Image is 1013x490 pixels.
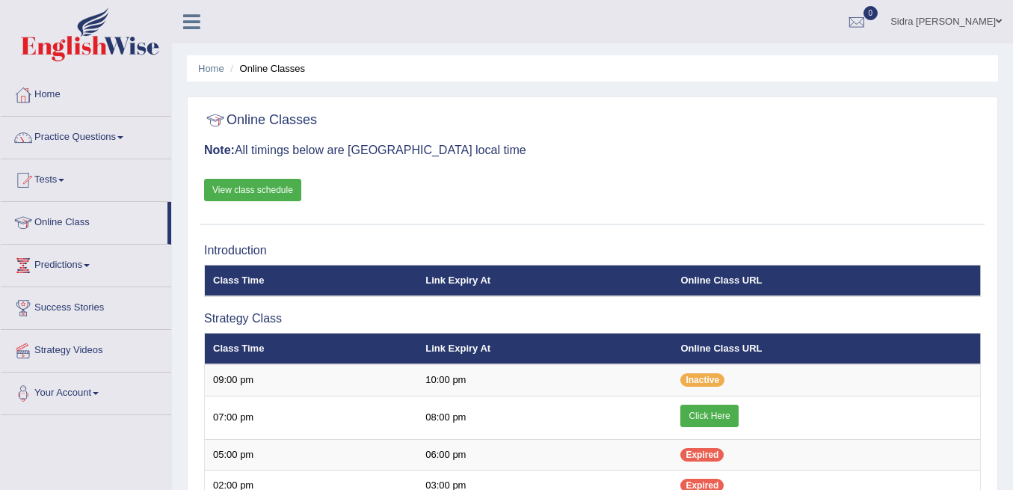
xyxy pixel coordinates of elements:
th: Online Class URL [672,333,980,364]
td: 08:00 pm [417,396,672,439]
a: Practice Questions [1,117,171,154]
a: Predictions [1,245,171,282]
span: Inactive [680,373,724,387]
th: Link Expiry At [417,265,672,296]
a: Click Here [680,405,738,427]
a: Home [1,74,171,111]
h2: Online Classes [204,109,317,132]
a: View class schedule [204,179,301,201]
b: Note: [204,144,235,156]
a: Success Stories [1,287,171,325]
td: 05:00 pm [205,439,418,471]
span: 0 [863,6,878,20]
a: Online Class [1,202,167,239]
li: Online Classes [227,61,305,76]
th: Online Class URL [672,265,980,296]
th: Class Time [205,265,418,296]
td: 10:00 pm [417,364,672,396]
h3: All timings below are [GEOGRAPHIC_DATA] local time [204,144,981,157]
a: Home [198,63,224,74]
td: 07:00 pm [205,396,418,439]
h3: Strategy Class [204,312,981,325]
th: Class Time [205,333,418,364]
a: Tests [1,159,171,197]
td: 06:00 pm [417,439,672,471]
h3: Introduction [204,244,981,257]
span: Expired [680,448,724,462]
th: Link Expiry At [417,333,672,364]
a: Strategy Videos [1,330,171,367]
td: 09:00 pm [205,364,418,396]
a: Your Account [1,373,171,410]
